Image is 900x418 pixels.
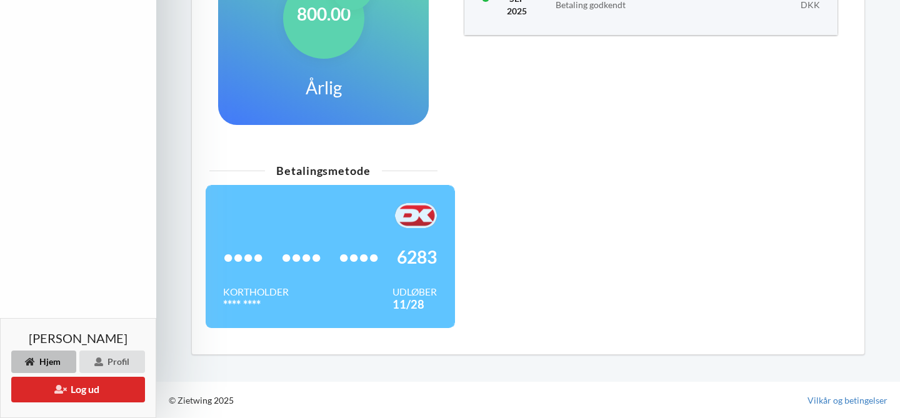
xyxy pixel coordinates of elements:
button: Log ud [11,377,145,402]
a: Vilkår og betingelser [807,394,887,407]
div: Betalingsmetode [209,165,437,176]
span: •••• [223,251,263,263]
div: Kortholder [223,286,289,298]
div: Profil [79,351,145,373]
div: 2025 [507,5,527,17]
div: Udløber [392,286,437,298]
span: [PERSON_NAME] [29,332,127,344]
div: Hjem [11,351,76,373]
span: •••• [339,251,379,263]
span: 6283 [397,251,437,263]
h1: Årlig [306,76,342,99]
img: F+AAQC4Rur0ZFP9BwAAAABJRU5ErkJggg== [395,203,437,228]
div: 11/28 [392,298,437,311]
h1: 800.00 [297,2,351,25]
span: •••• [281,251,321,263]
